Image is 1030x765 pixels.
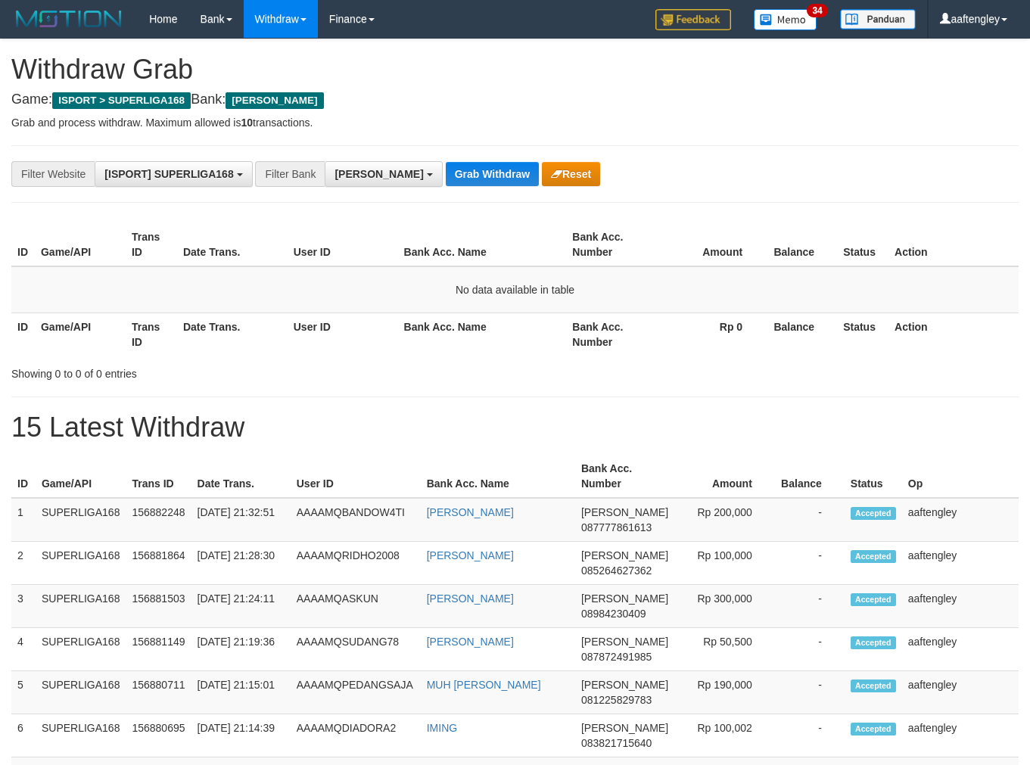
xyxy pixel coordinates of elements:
p: Grab and process withdraw. Maximum allowed is transactions. [11,115,1019,130]
td: 156880695 [126,714,191,757]
td: [DATE] 21:15:01 [191,671,291,714]
td: - [775,714,845,757]
th: User ID [288,223,398,266]
td: Rp 100,000 [674,542,775,585]
td: [DATE] 21:32:51 [191,498,291,542]
th: Status [837,223,888,266]
span: Accepted [851,550,896,563]
span: [PERSON_NAME] [581,506,668,518]
th: Trans ID [126,455,191,498]
th: Date Trans. [177,313,288,356]
td: aaftengley [902,628,1019,671]
td: Rp 100,002 [674,714,775,757]
th: Amount [657,223,765,266]
td: AAAAMQASKUN [291,585,421,628]
td: 156881149 [126,628,191,671]
td: 6 [11,714,36,757]
td: SUPERLIGA168 [36,585,126,628]
th: ID [11,455,36,498]
td: AAAAMQSUDANG78 [291,628,421,671]
span: Copy 08984230409 to clipboard [581,608,646,620]
span: [ISPORT] SUPERLIGA168 [104,168,233,180]
td: AAAAMQDIADORA2 [291,714,421,757]
span: Accepted [851,507,896,520]
td: SUPERLIGA168 [36,628,126,671]
span: [PERSON_NAME] [226,92,323,109]
td: aaftengley [902,498,1019,542]
td: 3 [11,585,36,628]
th: Balance [765,223,837,266]
td: AAAAMQRIDHO2008 [291,542,421,585]
th: Bank Acc. Number [566,313,657,356]
img: Feedback.jpg [655,9,731,30]
a: IMING [427,722,457,734]
td: [DATE] 21:28:30 [191,542,291,585]
td: Rp 200,000 [674,498,775,542]
th: Amount [674,455,775,498]
span: [PERSON_NAME] [335,168,423,180]
img: Button%20Memo.svg [754,9,817,30]
td: AAAAMQPEDANGSAJA [291,671,421,714]
span: [PERSON_NAME] [581,549,668,561]
span: Copy 087872491985 to clipboard [581,651,652,663]
span: [PERSON_NAME] [581,592,668,605]
td: aaftengley [902,714,1019,757]
img: MOTION_logo.png [11,8,126,30]
td: SUPERLIGA168 [36,671,126,714]
span: [PERSON_NAME] [581,679,668,691]
span: [PERSON_NAME] [581,636,668,648]
th: Balance [775,455,845,498]
a: [PERSON_NAME] [427,506,514,518]
td: - [775,542,845,585]
th: User ID [288,313,398,356]
td: AAAAMQBANDOW4TI [291,498,421,542]
td: 156882248 [126,498,191,542]
th: Date Trans. [191,455,291,498]
h4: Game: Bank: [11,92,1019,107]
th: Bank Acc. Name [421,455,575,498]
th: Op [902,455,1019,498]
span: Copy 087777861613 to clipboard [581,521,652,533]
span: [PERSON_NAME] [581,722,668,734]
th: ID [11,313,35,356]
span: Copy 083821715640 to clipboard [581,737,652,749]
th: Action [888,223,1019,266]
td: SUPERLIGA168 [36,498,126,542]
span: 34 [807,4,827,17]
td: 156881503 [126,585,191,628]
td: - [775,498,845,542]
th: Game/API [35,223,126,266]
a: [PERSON_NAME] [427,592,514,605]
button: Reset [542,162,600,186]
th: Bank Acc. Name [398,313,567,356]
td: - [775,585,845,628]
h1: Withdraw Grab [11,54,1019,85]
th: Action [888,313,1019,356]
td: SUPERLIGA168 [36,714,126,757]
td: - [775,671,845,714]
td: SUPERLIGA168 [36,542,126,585]
span: Accepted [851,636,896,649]
td: No data available in table [11,266,1019,313]
td: aaftengley [902,671,1019,714]
div: Filter Bank [255,161,325,187]
th: Balance [765,313,837,356]
td: 4 [11,628,36,671]
th: Bank Acc. Name [398,223,567,266]
span: Accepted [851,593,896,606]
th: Date Trans. [177,223,288,266]
th: Bank Acc. Number [575,455,674,498]
td: 2 [11,542,36,585]
strong: 10 [241,117,253,129]
div: Filter Website [11,161,95,187]
span: ISPORT > SUPERLIGA168 [52,92,191,109]
a: [PERSON_NAME] [427,636,514,648]
a: [PERSON_NAME] [427,549,514,561]
div: Showing 0 to 0 of 0 entries [11,360,418,381]
img: panduan.png [840,9,916,30]
td: [DATE] 21:19:36 [191,628,291,671]
td: 5 [11,671,36,714]
h1: 15 Latest Withdraw [11,412,1019,443]
a: MUH [PERSON_NAME] [427,679,541,691]
span: Accepted [851,723,896,735]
